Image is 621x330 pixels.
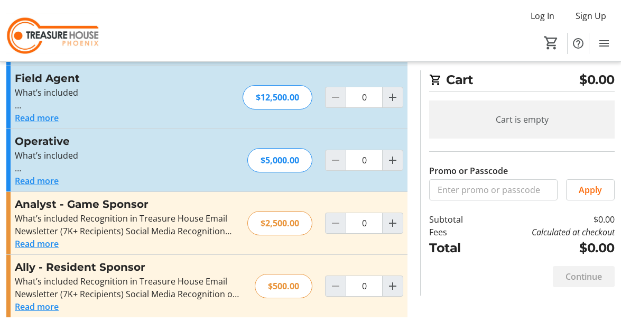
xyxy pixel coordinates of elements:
div: $500.00 [255,274,312,298]
input: Operative Quantity [346,150,383,171]
button: Read more [15,112,59,124]
button: Read more [15,300,59,313]
td: $0.00 [483,239,615,258]
button: Menu [594,33,615,54]
td: Total [429,239,483,258]
h3: Operative [15,133,235,149]
td: Subtotal [429,213,483,226]
h3: Ally - Resident Sponsor [15,259,242,275]
button: Increment by one [383,150,403,170]
h2: Cart [429,70,615,92]
label: Promo or Passcode [429,164,508,177]
img: Treasure House's Logo [6,4,100,57]
button: Read more [15,175,59,187]
p: What’s included [15,86,230,99]
button: Increment by one [383,87,403,107]
div: $12,500.00 [243,85,312,109]
div: What’s included Recognition in Treasure House Email Newsletter (7K+ Recipients) Social Media Reco... [15,275,242,300]
div: What’s included Recognition in Treasure House Email Newsletter (7K+ Recipients) Social Media Reco... [15,212,235,237]
span: Sign Up [576,10,606,22]
div: $5,000.00 [247,148,312,172]
button: Read more [15,237,59,250]
div: $2,500.00 [247,211,312,235]
span: Apply [579,184,602,196]
td: Calculated at checkout [483,226,615,239]
button: Increment by one [383,213,403,233]
button: Increment by one [383,276,403,296]
button: Log In [522,7,563,24]
h3: Field Agent [15,70,230,86]
td: $0.00 [483,213,615,226]
button: Apply [566,179,615,200]
input: Field Agent Quantity [346,87,383,108]
button: Help [568,33,589,54]
input: Enter promo or passcode [429,179,558,200]
p: What’s included [15,149,235,162]
input: Ally - Resident Sponsor Quantity [346,276,383,297]
td: Fees [429,226,483,239]
input: Analyst - Game Sponsor Quantity [346,213,383,234]
h3: Analyst - Game Sponsor [15,196,235,212]
span: $0.00 [579,70,615,89]
span: Log In [531,10,554,22]
button: Sign Up [567,7,615,24]
div: Cart is empty [429,100,615,139]
button: Cart [542,33,561,52]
